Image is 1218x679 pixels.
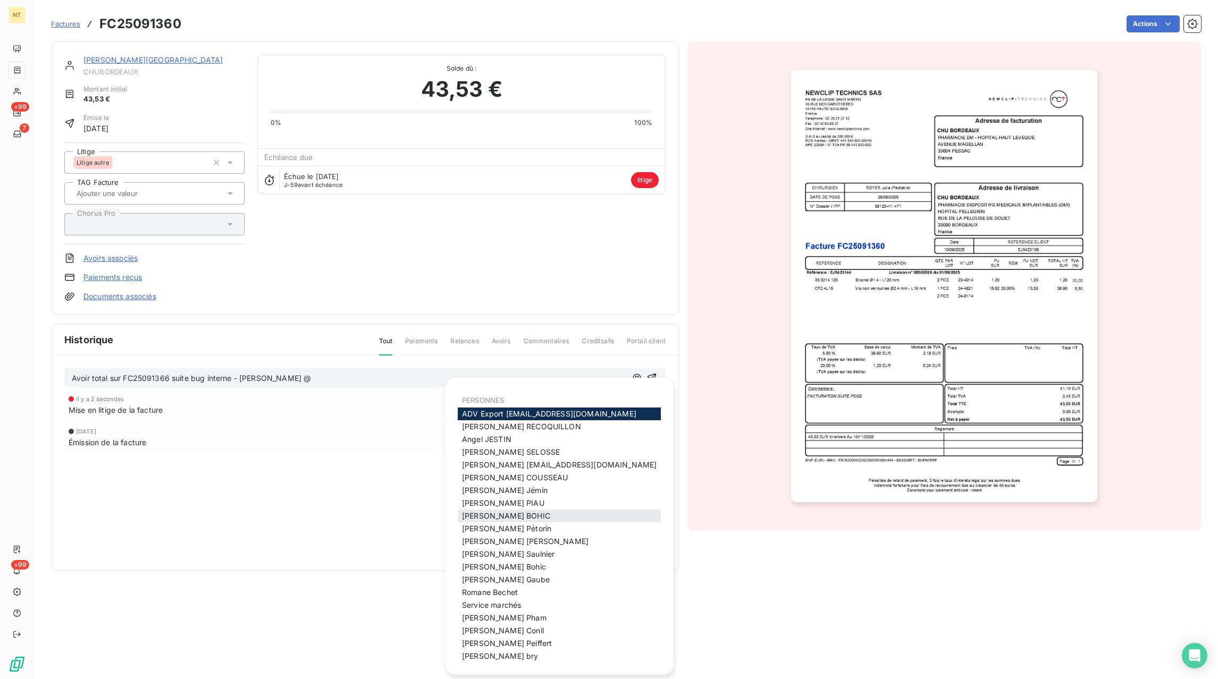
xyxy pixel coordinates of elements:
span: J-59 [284,181,298,189]
span: Avoir total sur FC25091366 suite bug interne - [PERSON_NAME] @ [72,374,311,383]
button: Actions [1127,15,1180,32]
h3: FC25091360 [99,14,181,33]
span: PERSONNES [462,396,504,404]
span: [DATE] [83,123,109,134]
span: [PERSON_NAME] PIAU [462,498,544,507]
span: [PERSON_NAME] Jémin [462,486,548,495]
span: Historique [64,333,114,347]
span: [DATE] [76,428,96,435]
span: [PERSON_NAME] bry [462,651,539,660]
span: +99 [11,560,29,570]
span: Émission de la facture [69,437,146,448]
span: Service marchés [462,600,521,609]
span: [PERSON_NAME] [EMAIL_ADDRESS][DOMAIN_NAME] [462,460,657,469]
span: litige [631,172,659,188]
input: Ajouter une valeur [75,189,182,198]
span: Romane Bechet [462,588,518,597]
span: ADV Export [EMAIL_ADDRESS][DOMAIN_NAME] [462,409,636,418]
span: Émise le [83,113,109,123]
div: NT [9,6,26,23]
span: [PERSON_NAME] Pétorin [462,524,551,533]
span: [PERSON_NAME] RECOQUILLON [462,422,581,431]
span: Commentaires [524,336,569,354]
span: Angel JESTIN [462,435,511,444]
span: [PERSON_NAME] [PERSON_NAME] [462,537,589,546]
span: Litige autre [77,159,109,166]
a: Documents associés [83,291,156,302]
span: [PERSON_NAME] Bohic [462,562,546,571]
a: Factures [51,19,80,29]
span: Portail client [627,336,666,354]
span: Tout [379,336,393,355]
span: [PERSON_NAME] Peiffert [462,639,552,648]
img: invoice_thumbnail [791,70,1097,502]
span: 0% [271,118,281,128]
span: [PERSON_NAME] COUSSEAU [462,473,568,482]
span: avant échéance [284,182,342,188]
a: Paiements reçus [83,272,142,283]
span: 43,53 € [421,73,502,105]
span: 100% [634,118,652,128]
span: Paiements [405,336,438,354]
span: Factures [51,20,80,28]
span: [PERSON_NAME] Conil [462,626,544,635]
div: Open Intercom Messenger [1182,643,1207,668]
span: [PERSON_NAME] SELOSSE [462,447,560,456]
span: Avoirs [492,336,511,354]
span: Échue le [DATE] [284,172,339,181]
a: Avoirs associés [83,253,138,264]
span: CHUBORDEAUX [83,67,245,76]
span: Solde dû : [271,64,652,73]
span: 43,53 € [83,94,127,105]
span: +99 [11,102,29,112]
span: Mise en litige de la facture [69,404,163,415]
span: Relances [450,336,478,354]
span: [PERSON_NAME] BOHIC [462,511,550,520]
span: [PERSON_NAME] Saulnier [462,549,555,558]
span: il y a 2 secondes [76,396,124,402]
span: Montant initial [83,84,127,94]
span: 7 [20,123,29,133]
span: Échéance due [264,153,313,162]
a: [PERSON_NAME][GEOGRAPHIC_DATA] [83,55,223,64]
span: Creditsafe [582,336,614,354]
span: [PERSON_NAME] Gaube [462,575,550,584]
span: [PERSON_NAME] Pham [462,613,547,622]
img: Logo LeanPay [9,656,26,673]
